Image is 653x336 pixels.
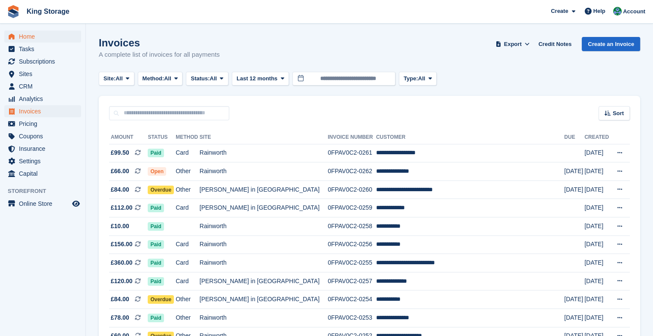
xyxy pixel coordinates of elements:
[564,290,584,309] td: [DATE]
[200,235,328,254] td: Rainworth
[19,118,70,130] span: Pricing
[328,217,376,236] td: 0FPAV0C2-0258
[176,180,200,199] td: Other
[418,74,425,83] span: All
[138,72,183,86] button: Method: All
[19,43,70,55] span: Tasks
[109,131,148,144] th: Amount
[4,155,81,167] a: menu
[19,55,70,67] span: Subscriptions
[504,40,522,49] span: Export
[328,180,376,199] td: 0FPAV0C2-0260
[584,272,610,290] td: [DATE]
[111,313,129,322] span: £78.00
[148,295,174,304] span: Overdue
[584,254,610,272] td: [DATE]
[4,105,81,117] a: menu
[19,143,70,155] span: Insurance
[200,162,328,181] td: Rainworth
[494,37,532,51] button: Export
[4,93,81,105] a: menu
[582,37,640,51] a: Create an Invoice
[328,272,376,290] td: 0FPAV0C2-0257
[7,5,20,18] img: stora-icon-8386f47178a22dfd0bd8f6a31ec36ba5ce8667c1dd55bd0f319d3a0aa187defe.svg
[200,254,328,272] td: Rainworth
[111,185,129,194] span: £84.00
[19,80,70,92] span: CRM
[111,295,129,304] span: £84.00
[143,74,164,83] span: Method:
[19,168,70,180] span: Capital
[148,259,164,267] span: Paid
[176,199,200,217] td: Card
[176,235,200,254] td: Card
[584,290,610,309] td: [DATE]
[584,162,610,181] td: [DATE]
[186,72,228,86] button: Status: All
[111,148,129,157] span: £99.50
[584,217,610,236] td: [DATE]
[4,143,81,155] a: menu
[111,167,129,176] span: £66.00
[176,272,200,290] td: Card
[8,187,85,195] span: Storefront
[19,68,70,80] span: Sites
[4,130,81,142] a: menu
[111,222,129,231] span: £10.00
[19,130,70,142] span: Coupons
[613,109,624,118] span: Sort
[328,290,376,309] td: 0FPAV0C2-0254
[103,74,115,83] span: Site:
[584,180,610,199] td: [DATE]
[148,186,174,194] span: Overdue
[232,72,289,86] button: Last 12 months
[328,235,376,254] td: 0FPAV0C2-0256
[4,43,81,55] a: menu
[376,131,564,144] th: Customer
[535,37,575,51] a: Credit Notes
[328,162,376,181] td: 0FPAV0C2-0262
[176,162,200,181] td: Other
[4,31,81,43] a: menu
[111,240,133,249] span: £156.00
[564,309,584,327] td: [DATE]
[176,254,200,272] td: Card
[176,131,200,144] th: Method
[23,4,73,18] a: King Storage
[328,199,376,217] td: 0FPAV0C2-0259
[200,309,328,327] td: Rainworth
[4,55,81,67] a: menu
[584,235,610,254] td: [DATE]
[19,31,70,43] span: Home
[148,167,166,176] span: Open
[564,162,584,181] td: [DATE]
[4,198,81,210] a: menu
[4,80,81,92] a: menu
[584,144,610,162] td: [DATE]
[71,199,81,209] a: Preview store
[200,272,328,290] td: [PERSON_NAME] in [GEOGRAPHIC_DATA]
[164,74,171,83] span: All
[200,131,328,144] th: Site
[111,203,133,212] span: £112.00
[328,309,376,327] td: 0FPAV0C2-0253
[200,217,328,236] td: Rainworth
[148,149,164,157] span: Paid
[99,72,134,86] button: Site: All
[19,93,70,105] span: Analytics
[176,144,200,162] td: Card
[200,144,328,162] td: Rainworth
[328,254,376,272] td: 0FPAV0C2-0255
[584,199,610,217] td: [DATE]
[584,131,610,144] th: Created
[148,204,164,212] span: Paid
[404,74,418,83] span: Type:
[148,240,164,249] span: Paid
[593,7,605,15] span: Help
[237,74,277,83] span: Last 12 months
[200,199,328,217] td: [PERSON_NAME] in [GEOGRAPHIC_DATA]
[564,180,584,199] td: [DATE]
[148,277,164,286] span: Paid
[328,131,376,144] th: Invoice Number
[111,258,133,267] span: £360.00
